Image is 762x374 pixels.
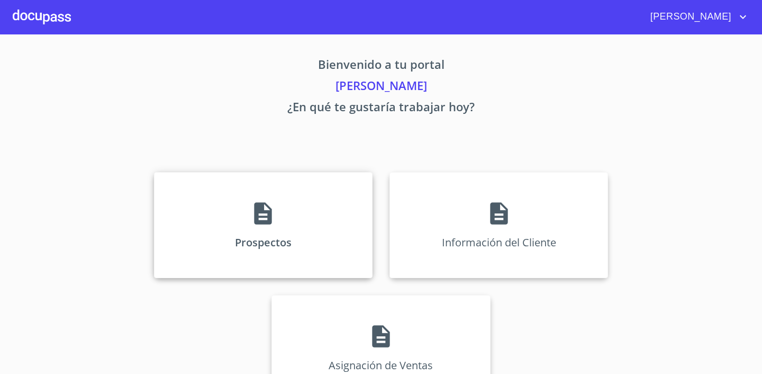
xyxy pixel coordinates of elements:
[329,358,433,372] p: Asignación de Ventas
[442,235,556,250] p: Información del Cliente
[642,8,749,25] button: account of current user
[55,98,707,119] p: ¿En qué te gustaría trabajar hoy?
[55,77,707,98] p: [PERSON_NAME]
[55,56,707,77] p: Bienvenido a tu portal
[235,235,292,250] p: Prospectos
[642,8,737,25] span: [PERSON_NAME]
